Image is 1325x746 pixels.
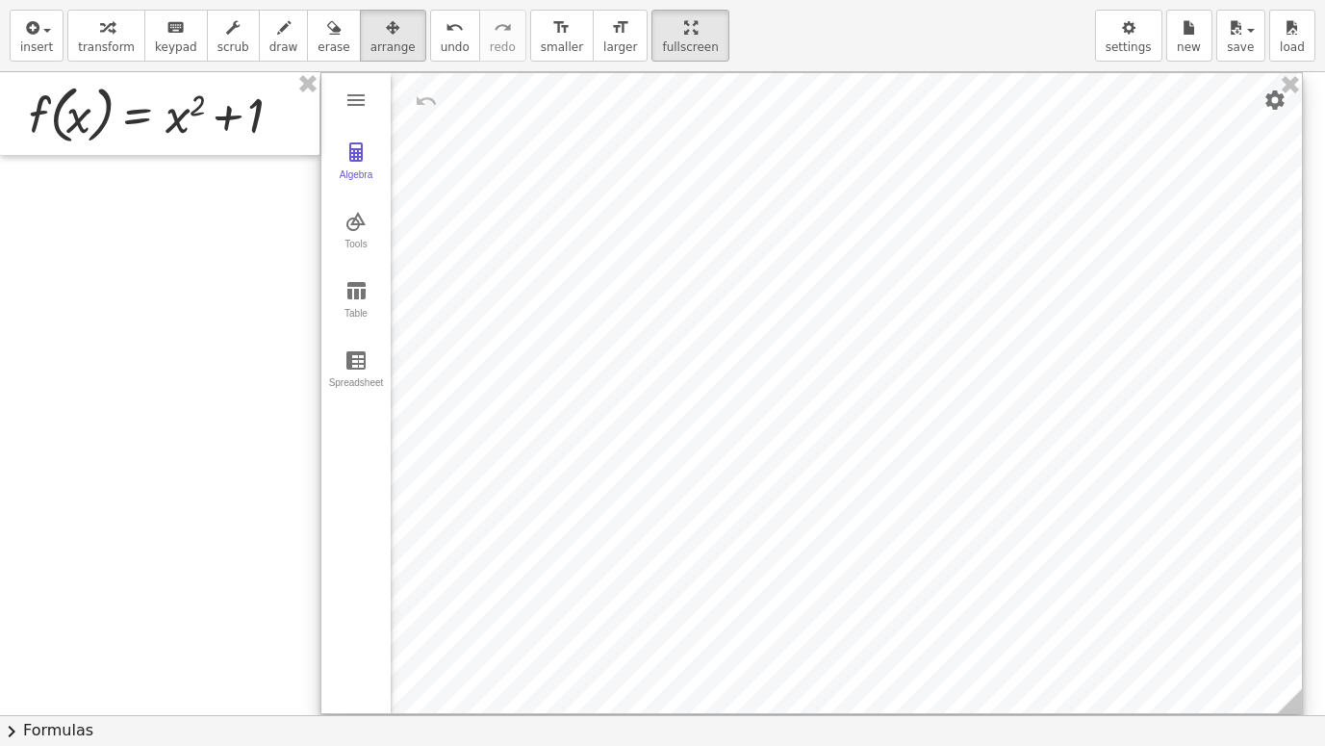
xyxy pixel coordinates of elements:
span: insert [20,40,53,54]
span: erase [318,40,349,54]
i: undo [446,16,464,39]
button: save [1216,10,1265,62]
button: keyboardkeypad [144,10,208,62]
span: settings [1106,40,1152,54]
span: larger [603,40,637,54]
div: Tools [325,239,387,266]
img: Main Menu [344,89,368,112]
button: format_sizesmaller [530,10,594,62]
span: transform [78,40,135,54]
button: scrub [207,10,260,62]
button: undoundo [430,10,480,62]
button: insert [10,10,64,62]
div: Table [325,308,387,335]
span: draw [269,40,298,54]
button: arrange [360,10,426,62]
i: redo [494,16,512,39]
div: Algebra [325,169,387,196]
button: settings [1095,10,1162,62]
span: fullscreen [662,40,718,54]
button: redoredo [479,10,526,62]
button: load [1269,10,1315,62]
button: fullscreen [651,10,728,62]
span: arrange [370,40,416,54]
span: redo [490,40,516,54]
span: save [1227,40,1254,54]
button: new [1166,10,1212,62]
i: keyboard [166,16,185,39]
span: keypad [155,40,197,54]
button: transform [67,10,145,62]
span: scrub [217,40,249,54]
span: new [1177,40,1201,54]
button: draw [259,10,309,62]
span: smaller [541,40,583,54]
button: format_sizelarger [593,10,648,62]
i: format_size [611,16,629,39]
span: load [1280,40,1305,54]
button: Undo [409,84,444,118]
button: Settings [1258,83,1292,117]
button: erase [307,10,360,62]
span: undo [441,40,470,54]
div: Spreadsheet [325,377,387,404]
i: format_size [552,16,571,39]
